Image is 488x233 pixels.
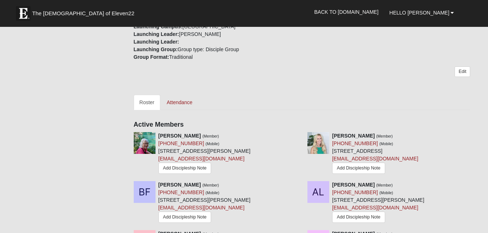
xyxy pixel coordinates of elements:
strong: [PERSON_NAME] [332,133,375,139]
strong: [PERSON_NAME] [332,182,375,188]
a: Hello [PERSON_NAME] [384,4,460,22]
a: Attendance [161,95,198,110]
span: Hello [PERSON_NAME] [390,10,449,16]
strong: Launching Group: [134,46,178,52]
a: Edit [455,66,470,77]
a: Add Discipleship Note [158,163,211,174]
small: (Mobile) [205,191,219,195]
a: [EMAIL_ADDRESS][DOMAIN_NAME] [158,156,245,162]
a: [PHONE_NUMBER] [332,140,378,146]
h4: Active Members [134,121,471,129]
strong: Launching Leader: [134,31,179,37]
a: Back to [DOMAIN_NAME] [309,3,384,21]
a: [PHONE_NUMBER] [332,189,378,195]
div: [STREET_ADDRESS][PERSON_NAME] [158,132,251,176]
a: Add Discipleship Note [332,212,385,223]
a: [EMAIL_ADDRESS][DOMAIN_NAME] [158,205,245,210]
a: [PHONE_NUMBER] [158,140,204,146]
a: Add Discipleship Note [158,212,211,223]
small: (Member) [202,183,219,187]
img: Eleven22 logo [16,6,31,21]
span: The [DEMOGRAPHIC_DATA] of Eleven22 [32,10,134,17]
strong: Launching Leader: [134,39,179,45]
a: [PHONE_NUMBER] [158,189,204,195]
a: Add Discipleship Note [332,163,385,174]
small: (Member) [376,183,393,187]
a: [EMAIL_ADDRESS][DOMAIN_NAME] [332,156,418,162]
div: [STREET_ADDRESS][PERSON_NAME] [158,181,251,225]
small: (Member) [202,134,219,138]
strong: [PERSON_NAME] [158,133,201,139]
strong: [PERSON_NAME] [158,182,201,188]
a: The [DEMOGRAPHIC_DATA] of Eleven22 [12,3,158,21]
small: (Mobile) [379,191,393,195]
a: [EMAIL_ADDRESS][DOMAIN_NAME] [332,205,418,210]
div: [STREET_ADDRESS] [332,132,418,176]
small: (Mobile) [205,142,219,146]
a: Roster [134,95,160,110]
small: (Member) [376,134,393,138]
div: [STREET_ADDRESS][PERSON_NAME] [332,181,424,225]
small: (Mobile) [379,142,393,146]
strong: Group Format: [134,54,169,60]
